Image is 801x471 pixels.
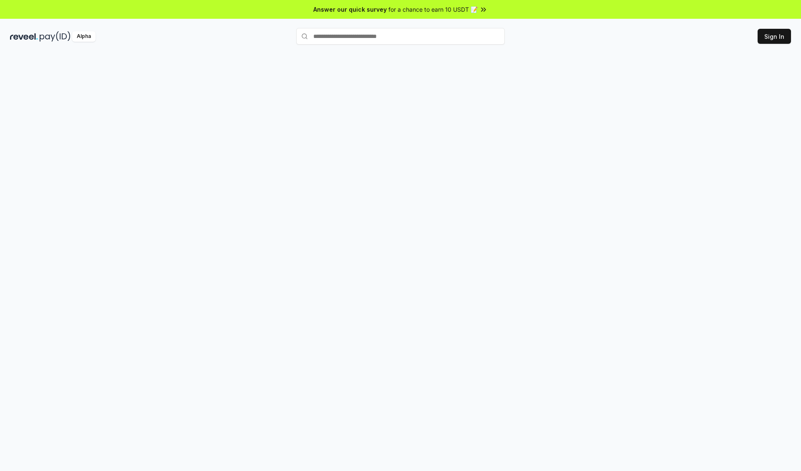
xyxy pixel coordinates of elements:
span: for a chance to earn 10 USDT 📝 [388,5,478,14]
img: reveel_dark [10,31,38,42]
div: Alpha [72,31,96,42]
img: pay_id [40,31,71,42]
button: Sign In [758,29,791,44]
span: Answer our quick survey [313,5,387,14]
